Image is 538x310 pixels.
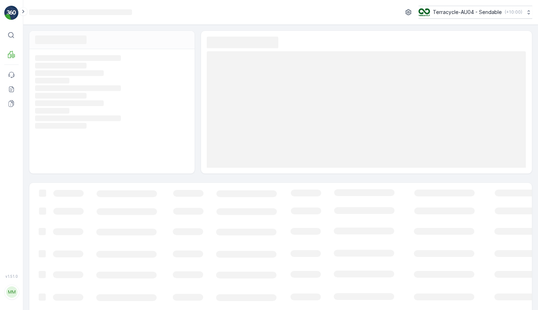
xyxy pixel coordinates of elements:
[4,280,19,304] button: MM
[4,6,19,20] img: logo
[419,8,430,16] img: terracycle_logo.png
[4,274,19,278] span: v 1.51.0
[419,6,532,19] button: Terracycle-AU04 - Sendable(+10:00)
[505,9,522,15] p: ( +10:00 )
[433,9,502,16] p: Terracycle-AU04 - Sendable
[6,286,18,298] div: MM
